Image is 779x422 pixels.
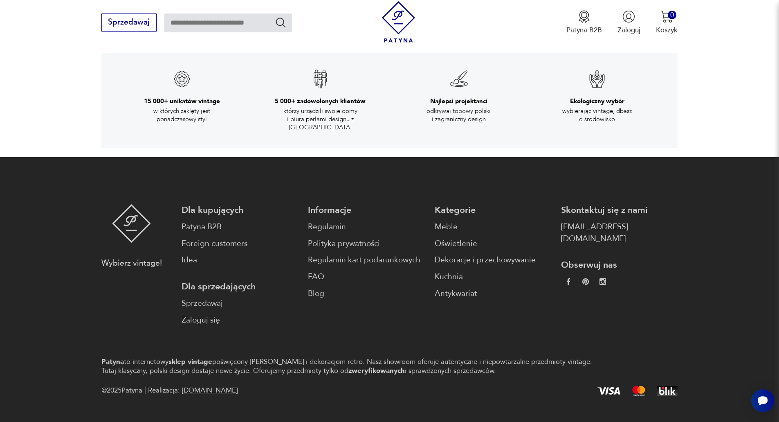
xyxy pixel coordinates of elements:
[182,314,298,326] a: Zaloguj się
[566,10,602,35] button: Patyna B2B
[101,20,157,26] a: Sprzedawaj
[101,357,124,366] strong: Patyna
[148,385,238,397] span: Realizacja:
[308,221,424,233] a: Regulamin
[582,278,589,285] img: 37d27d81a828e637adc9f9cb2e3d3a8a.webp
[617,10,640,35] button: Zaloguj
[182,254,298,266] a: Idea
[378,1,419,43] img: Patyna - sklep z meblami i dekoracjami vintage
[182,238,298,250] a: Foreign customers
[348,366,405,375] strong: zweryfikowanych
[101,257,162,269] p: Wybierz vintage!
[430,97,487,105] h3: Najlepsi projektanci
[308,238,424,250] a: Polityka prywatności
[168,357,212,366] strong: sklep vintage
[182,386,238,395] a: [DOMAIN_NAME]
[101,14,157,32] button: Sprzedawaj
[617,25,640,35] p: Zaloguj
[182,204,298,216] p: Dla kupujących
[599,278,606,285] img: c2fd9cf7f39615d9d6839a72ae8e59e5.webp
[308,271,424,283] a: FAQ
[578,10,590,23] img: Ikona medalu
[561,204,678,216] p: Skontaktuj się z nami
[275,107,365,132] p: którzy urządzili swoje domy i biura perłami designu z [GEOGRAPHIC_DATA]
[632,386,645,396] img: Mastercard
[552,107,642,124] p: wybierając vintage, dbasz o środowisko
[414,107,504,124] p: odkrywaj topowy polski i zagraniczny design
[561,221,678,245] a: [EMAIL_ADDRESS][DOMAIN_NAME]
[435,271,551,283] a: Kuchnia
[182,298,298,309] a: Sprzedawaj
[668,11,676,19] div: 0
[566,10,602,35] a: Ikona medaluPatyna B2B
[101,385,142,397] span: @ 2025 Patyna
[656,10,678,35] button: 0Koszyk
[308,288,424,300] a: Blog
[435,204,551,216] p: Kategorie
[137,107,227,124] p: w których zaklęty jest ponadczasowy styl
[597,387,620,395] img: Visa
[144,385,146,397] div: |
[182,281,298,293] p: Dla sprzedających
[144,97,220,105] h3: 15 000+ unikatów vintage
[101,357,604,375] p: to internetowy poświęcony [PERSON_NAME] i dekoracjom retro. Nasz showroom oferuje autentyczne i n...
[570,97,624,105] h3: Ekologiczny wybór
[656,25,678,35] p: Koszyk
[435,221,551,233] a: Meble
[435,254,551,266] a: Dekoracje i przechowywanie
[112,204,151,243] img: Patyna - sklep z meblami i dekoracjami vintage
[622,10,635,23] img: Ikonka użytkownika
[182,221,298,233] a: Patyna B2B
[587,69,607,89] img: Znak gwarancji jakości
[435,238,551,250] a: Oświetlenie
[435,288,551,300] a: Antykwariat
[751,389,774,412] iframe: Smartsupp widget button
[657,386,678,396] img: BLIK
[565,278,572,285] img: da9060093f698e4c3cedc1453eec5031.webp
[172,69,192,89] img: Znak gwarancji jakości
[308,204,424,216] p: Informacje
[275,97,366,105] h3: 5 000+ zadowolonych klientów
[275,16,287,28] button: Szukaj
[566,25,602,35] p: Patyna B2B
[449,69,469,89] img: Znak gwarancji jakości
[561,259,678,271] p: Obserwuj nas
[660,10,673,23] img: Ikona koszyka
[308,254,424,266] a: Regulamin kart podarunkowych
[310,69,330,89] img: Znak gwarancji jakości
